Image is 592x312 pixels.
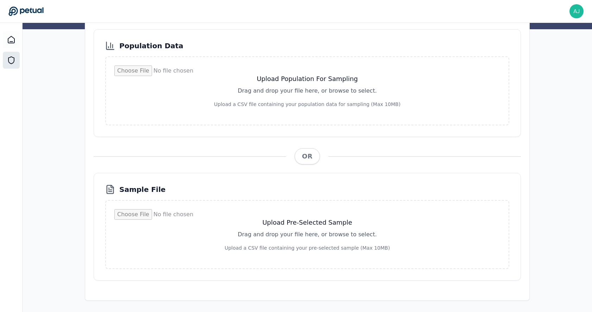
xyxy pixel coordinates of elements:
[569,4,584,18] img: ajay.rengarajan@snowflake.com
[295,148,320,164] span: OR
[8,6,44,16] a: Go to Dashboard
[3,52,20,69] a: SOC
[119,185,165,194] h3: Sample File
[119,41,183,51] h3: Population Data
[3,31,20,48] a: Dashboard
